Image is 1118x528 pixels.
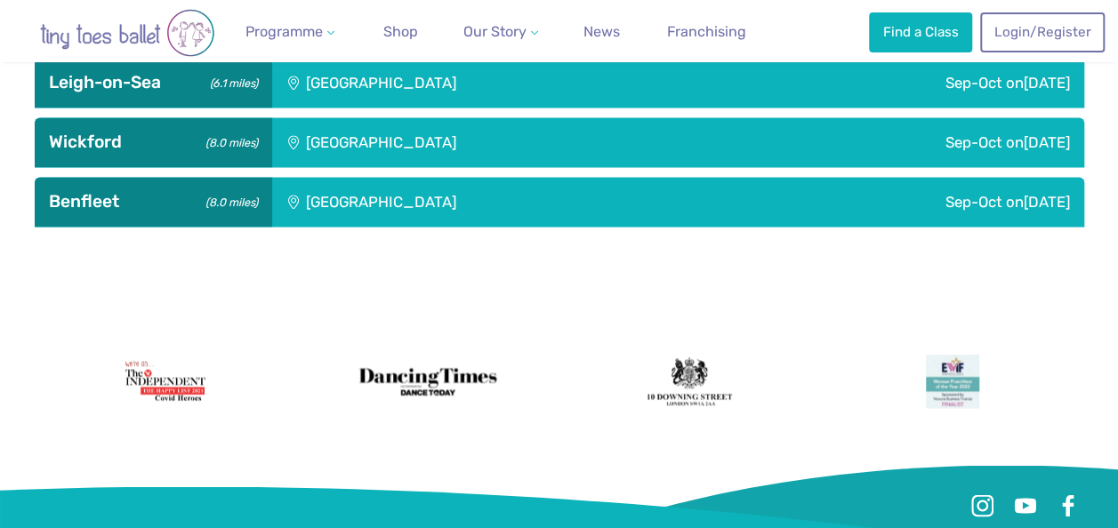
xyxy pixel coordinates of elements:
small: (6.1 miles) [204,72,257,91]
span: [DATE] [1024,193,1070,211]
div: [GEOGRAPHIC_DATA] [272,117,731,167]
a: Our Story [456,14,545,50]
span: Franchising [667,23,746,40]
span: Shop [383,23,418,40]
span: News [583,23,620,40]
a: Franchising [660,14,753,50]
a: Shop [376,14,425,50]
small: (8.0 miles) [199,132,257,150]
div: [GEOGRAPHIC_DATA] [272,58,731,108]
span: Our Story [463,23,527,40]
div: [GEOGRAPHIC_DATA] [272,177,731,227]
h3: Wickford [49,132,258,153]
a: Instagram [967,490,999,522]
a: News [576,14,627,50]
a: Find a Class [869,12,972,52]
a: Youtube [1009,490,1042,522]
small: (8.0 miles) [199,191,257,210]
span: Programme [245,23,323,40]
h3: Benfleet [49,191,258,212]
div: Sep-Oct on [731,177,1084,227]
a: Facebook [1052,490,1084,522]
a: Programme [238,14,342,50]
a: Login/Register [980,12,1105,52]
div: Sep-Oct on [731,117,1084,167]
h3: Leigh-on-Sea [49,72,258,93]
img: tiny toes ballet [20,9,234,57]
div: Sep-Oct on [731,58,1084,108]
span: [DATE] [1024,74,1070,92]
span: [DATE] [1024,133,1070,151]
